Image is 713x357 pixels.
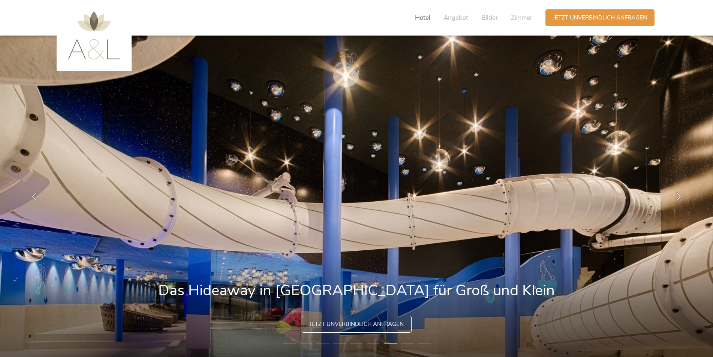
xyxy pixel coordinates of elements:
span: Jetzt unverbindlich anfragen [553,14,647,22]
span: Zimmer [511,13,532,22]
span: Jetzt unverbindlich anfragen [310,320,404,328]
img: AMONTI & LUNARIS Wellnessresort [68,11,120,59]
span: Bilder [481,13,498,22]
span: Angebot [443,13,468,22]
span: Hotel [415,13,430,22]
